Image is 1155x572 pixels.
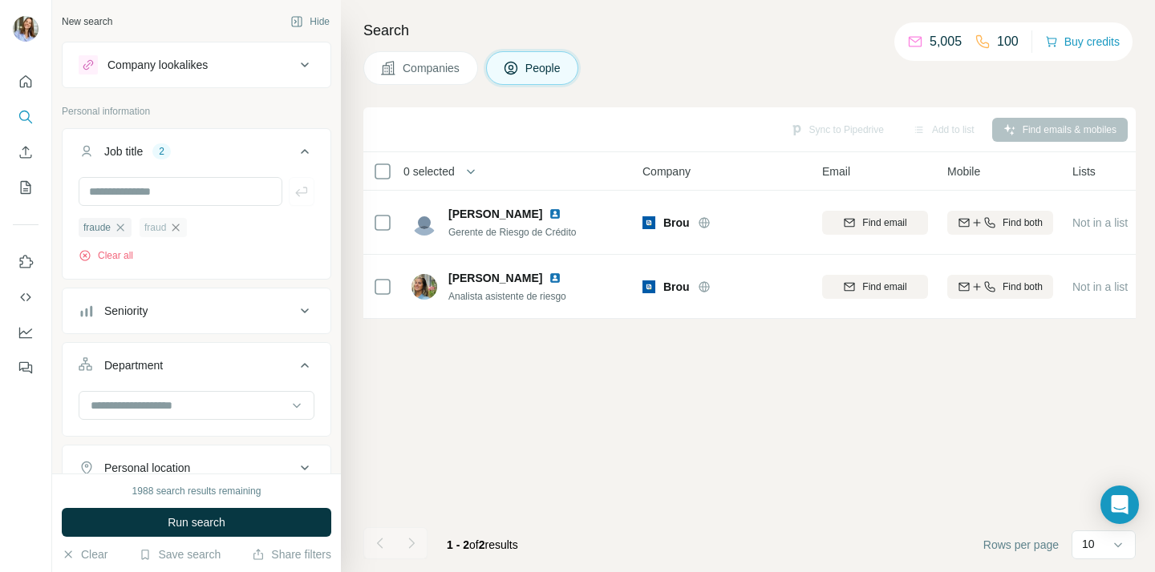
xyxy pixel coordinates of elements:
span: Gerente de Riesgo de Crédito [448,227,576,238]
button: Enrich CSV [13,138,38,167]
button: Clear all [79,248,133,263]
span: Companies [403,60,461,76]
p: Personal information [62,104,331,119]
button: Company lookalikes [63,46,330,84]
button: Personal location [63,449,330,487]
div: 1988 search results remaining [132,484,261,498]
span: fraud [144,220,166,235]
img: LinkedIn logo [549,207,561,220]
button: Search [13,103,38,131]
span: Find email [862,216,906,230]
button: Clear [62,546,107,562]
button: Share filters [252,546,331,562]
div: Company lookalikes [107,57,208,73]
span: [PERSON_NAME] [448,270,542,286]
button: Find both [947,211,1053,235]
button: Run search [62,508,331,537]
span: Run search [168,514,225,530]
img: Avatar [13,16,38,42]
span: of [469,538,479,551]
span: fraude [83,220,111,235]
div: Job title [104,143,143,159]
button: Hide [279,10,341,34]
div: 2 [152,144,171,159]
span: Find both [1003,280,1043,294]
p: 10 [1082,536,1095,552]
span: [PERSON_NAME] [448,206,542,222]
button: Use Surfe API [13,283,38,312]
span: People [525,60,562,76]
span: Not in a list [1072,280,1128,293]
div: Department [104,357,163,373]
button: Find email [822,211,928,235]
span: results [447,538,518,551]
span: Lists [1072,163,1096,179]
button: Quick start [13,67,38,96]
button: Buy credits [1045,30,1120,53]
span: Not in a list [1072,216,1128,229]
span: Company [642,163,691,179]
span: Brou [663,215,690,231]
button: Department [63,346,330,391]
div: Seniority [104,303,148,319]
button: Dashboard [13,318,38,347]
h4: Search [363,19,1136,42]
button: Save search [139,546,221,562]
img: Avatar [411,274,437,300]
button: Job title2 [63,132,330,177]
div: Personal location [104,460,190,476]
span: Find email [862,280,906,294]
span: Find both [1003,216,1043,230]
span: 1 - 2 [447,538,469,551]
button: Use Surfe on LinkedIn [13,248,38,276]
img: Avatar [411,210,437,236]
p: 100 [997,32,1019,51]
button: Seniority [63,292,330,330]
button: Feedback [13,353,38,382]
span: Email [822,163,850,179]
span: Rows per page [983,537,1059,553]
p: 5,005 [930,32,962,51]
div: Open Intercom Messenger [1100,485,1139,524]
img: LinkedIn logo [549,272,561,284]
button: My lists [13,173,38,202]
img: Logo of Brou [642,216,655,229]
button: Find both [947,275,1053,299]
span: 0 selected [403,163,455,179]
span: 2 [479,538,485,551]
button: Find email [822,275,928,299]
span: Mobile [947,163,980,179]
span: Brou [663,279,690,295]
span: Analista asistente de riesgo [448,291,566,302]
img: Logo of Brou [642,280,655,293]
div: New search [62,14,112,29]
